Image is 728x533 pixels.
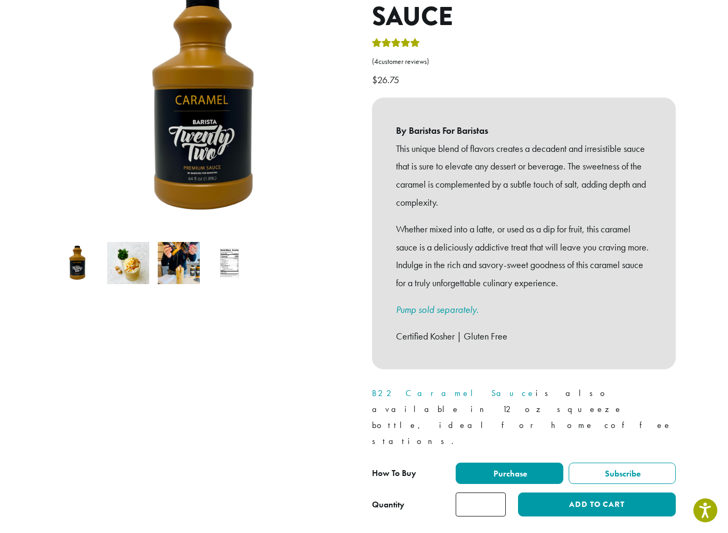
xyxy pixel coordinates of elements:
p: Whether mixed into a latte, or used as a dip for fruit, this caramel sauce is a deliciously addic... [396,220,652,292]
span: 4 [374,57,378,66]
div: Rated 5.00 out of 5 [372,37,420,53]
p: Certified Kosher | Gluten Free [396,327,652,345]
p: is also available in 12 oz squeeze bottle, ideal for home coffee stations. [372,385,676,449]
span: Purchase [492,468,527,479]
a: Pump sold separately. [396,303,479,316]
img: Barista 22 Caramel Sauce [56,242,99,284]
bdi: 26.75 [372,74,402,86]
span: How To Buy [372,467,416,479]
b: By Baristas For Baristas [396,122,652,140]
a: B22 Caramel Sauce [372,387,536,399]
img: Barista 22 Caramel Sauce - Image 3 [158,242,200,284]
div: Quantity [372,498,405,511]
p: This unique blend of flavors creates a decadent and irresistible sauce that is sure to elevate an... [396,140,652,212]
button: Add to cart [518,492,676,516]
input: Product quantity [456,492,506,516]
img: Barista 22 Caramel Sauce - Image 2 [107,242,149,284]
span: $ [372,74,377,86]
img: Barista 22 Caramel Sauce - Image 4 [208,242,250,284]
a: (4customer reviews) [372,56,676,67]
span: Subscribe [603,468,641,479]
